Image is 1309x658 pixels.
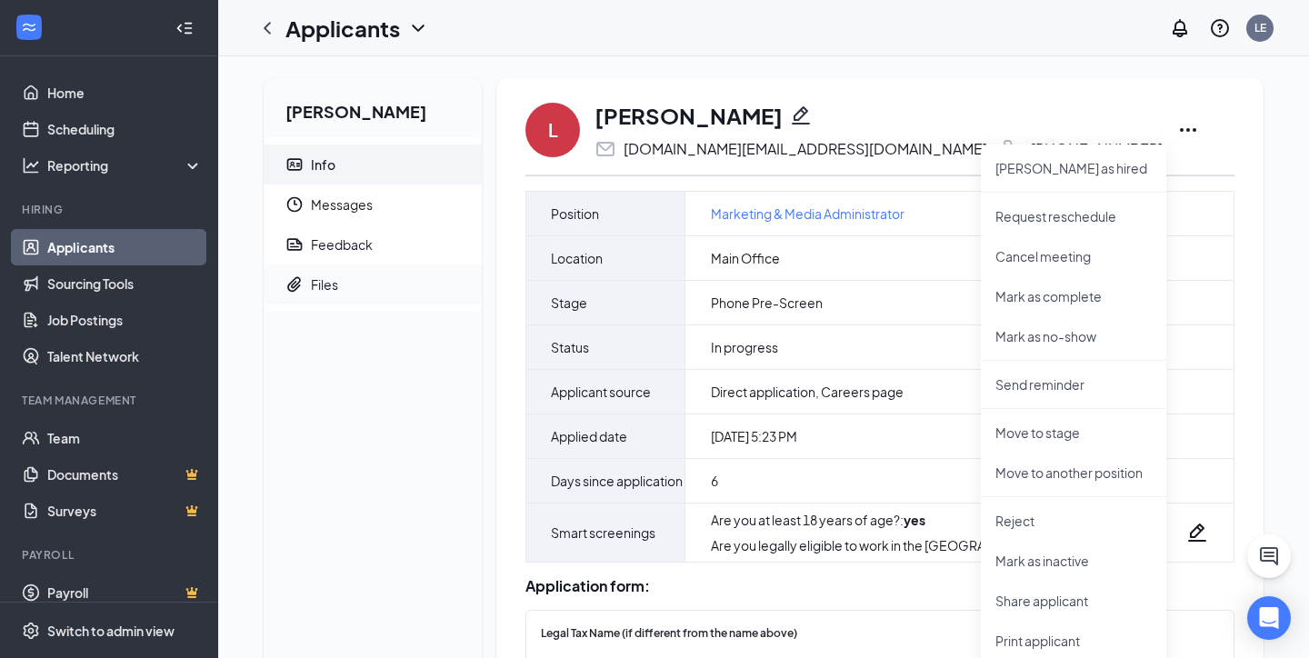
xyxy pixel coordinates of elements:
[711,338,778,356] span: In progress
[790,105,812,126] svg: Pencil
[995,287,1152,305] p: Mark as complete
[995,464,1152,482] p: Move to another position
[264,264,482,304] a: PaperclipFiles
[256,17,278,39] svg: ChevronLeft
[1247,534,1291,578] button: ChatActive
[1177,119,1199,141] svg: Ellipses
[264,78,482,137] h2: [PERSON_NAME]
[995,424,1152,442] p: Move to stage
[47,493,203,529] a: SurveysCrown
[595,138,616,160] svg: Email
[22,202,199,217] div: Hiring
[1247,596,1291,640] div: Open Intercom Messenger
[595,100,783,131] h1: [PERSON_NAME]
[551,247,603,269] span: Location
[1209,17,1231,39] svg: QuestionInfo
[1002,138,1024,160] svg: Phone
[47,302,203,338] a: Job Postings
[1258,545,1280,567] svg: ChatActive
[995,512,1152,530] p: Reject
[995,375,1152,394] p: Send reminder
[311,275,338,294] div: Files
[711,472,718,490] span: 6
[22,156,40,174] svg: Analysis
[624,140,987,158] div: [DOMAIN_NAME][EMAIL_ADDRESS][DOMAIN_NAME]
[904,512,925,528] strong: yes
[711,427,797,445] span: [DATE] 5:23 PM
[995,207,1152,225] p: Request reschedule
[47,229,203,265] a: Applicants
[22,393,199,408] div: Team Management
[995,247,1152,265] p: Cancel meeting
[711,204,904,224] a: Marketing & Media Administrator
[22,547,199,563] div: Payroll
[525,577,1234,595] div: Application form:
[285,195,304,214] svg: Clock
[47,622,175,640] div: Switch to admin view
[548,117,558,143] div: L
[285,275,304,294] svg: Paperclip
[285,13,400,44] h1: Applicants
[551,336,589,358] span: Status
[1186,522,1208,543] svg: Pencil
[995,159,1152,177] p: [PERSON_NAME] as hired
[1169,17,1191,39] svg: Notifications
[551,381,651,403] span: Applicant source
[995,592,1152,610] p: Share applicant
[711,383,904,401] span: Direct application, Careers page
[551,425,627,447] span: Applied date
[995,327,1152,345] p: Mark as no-show
[20,18,38,36] svg: WorkstreamLogo
[711,536,1089,554] div: Are you legally eligible to work in the [GEOGRAPHIC_DATA]? :
[264,224,482,264] a: ReportFeedback
[47,420,203,456] a: Team
[1254,20,1266,35] div: LE
[47,574,203,611] a: PayrollCrown
[407,17,429,39] svg: ChevronDown
[551,292,587,314] span: Stage
[285,235,304,254] svg: Report
[47,456,203,493] a: DocumentsCrown
[995,632,1152,650] p: Print applicant
[711,511,1089,529] div: Are you at least 18 years of age? :
[995,552,1152,570] p: Mark as inactive
[711,294,823,312] span: Phone Pre-Screen
[47,75,203,111] a: Home
[47,156,204,174] div: Reporting
[22,622,40,640] svg: Settings
[311,235,373,254] div: Feedback
[311,184,467,224] span: Messages
[311,155,335,174] div: Info
[47,111,203,147] a: Scheduling
[285,155,304,174] svg: ContactCard
[541,625,797,643] span: Legal Tax Name (if different from the name above)
[711,249,780,267] span: Main Office
[264,184,482,224] a: ClockMessages
[47,265,203,302] a: Sourcing Tools
[551,470,683,492] span: Days since application
[1031,140,1163,158] div: [PHONE_NUMBER]
[551,203,599,224] span: Position
[551,522,655,543] span: Smart screenings
[47,338,203,374] a: Talent Network
[175,19,194,37] svg: Collapse
[264,145,482,184] a: ContactCardInfo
